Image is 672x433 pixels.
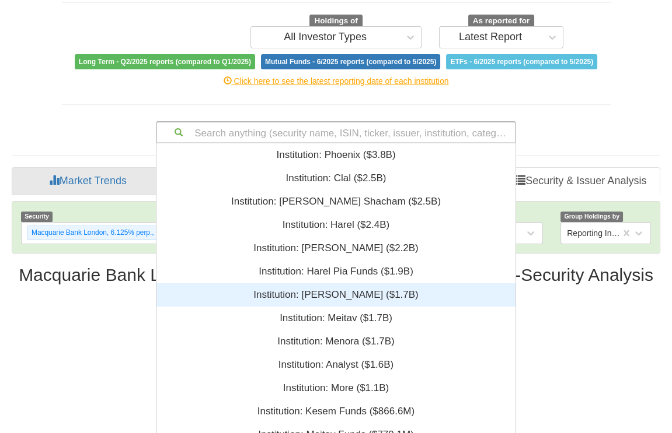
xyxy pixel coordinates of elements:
[560,212,623,221] span: Group Holdings by
[309,15,362,27] span: Holdings of
[12,302,660,314] div: No holdings in Latest
[156,400,516,423] div: Institution: ‎Kesem Funds ‎($866.6M)‏
[156,376,516,400] div: Institution: ‎More ‎($1.1B)‏
[459,31,522,43] div: Latest Report
[156,213,516,237] div: Institution: ‎Harel ‎($2.4B)‏
[28,226,230,240] div: Macquarie Bank London, 6.125% perp., USD | USQ568A9SP31
[156,307,516,330] div: Institution: ‎Meitav ‎($1.7B)‏
[12,167,164,195] a: Market Trends
[468,15,535,27] span: As reported for
[75,54,255,69] span: Long Term - Q2/2025 reports (compared to Q1/2025)
[21,212,53,221] span: Security
[502,167,660,195] a: Security & Issuer Analysis
[261,54,440,69] span: Mutual Funds - 6/2025 reports (compared to 5/2025)
[53,75,619,87] div: Click here to see the latest reporting date of each institution
[156,237,516,260] div: Institution: ‎[PERSON_NAME] ‎($2.2B)‏
[156,143,516,167] div: Institution: ‎Phoenix ‎($3.8B)‏
[156,260,516,283] div: Institution: ‎Harel Pia Funds ‎($1.9B)‏
[284,31,367,43] div: All Investor Types
[156,353,516,376] div: Institution: ‎Analyst ‎($1.6B)‏
[157,122,515,142] div: Search anything (security name, ISIN, ticker, issuer, institution, category)...
[156,283,516,307] div: Institution: ‎[PERSON_NAME] ‎($1.7B)‏
[567,227,622,239] div: Reporting Institutions
[156,167,516,190] div: Institution: ‎Clal ‎($2.5B)‏
[12,265,660,284] h2: Macquarie Bank London, 6.125% perp., USD | USQ568A9SP31 - Security Analysis
[156,190,516,213] div: Institution: ‎[PERSON_NAME] Shacham ‎($2.5B)‏
[156,330,516,353] div: Institution: ‎Menora ‎($1.7B)‏
[446,54,597,69] span: ETFs - 6/2025 reports (compared to 5/2025)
